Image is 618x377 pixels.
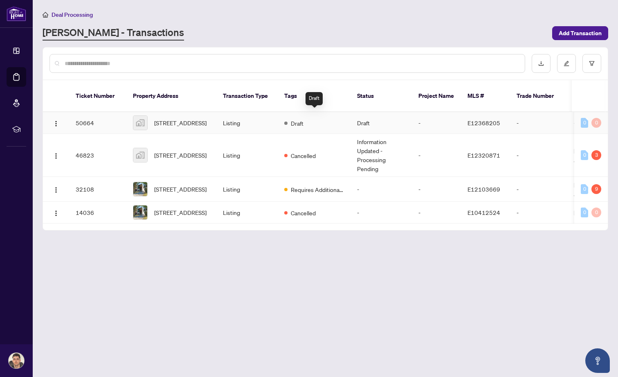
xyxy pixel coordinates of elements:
th: MLS # [461,80,510,112]
td: 32108 [69,177,126,202]
div: 9 [591,184,601,194]
img: thumbnail-img [133,205,147,219]
span: filter [589,61,595,66]
span: E12320871 [467,151,500,159]
button: download [532,54,551,73]
td: Listing [216,134,278,177]
span: Add Transaction [559,27,602,40]
td: Listing [216,177,278,202]
span: [STREET_ADDRESS] [154,185,207,194]
td: Information Updated - Processing Pending [351,134,412,177]
img: thumbnail-img [133,148,147,162]
th: Trade Number [510,80,567,112]
button: Logo [49,206,63,219]
div: 0 [581,184,588,194]
td: 50664 [69,112,126,134]
img: thumbnail-img [133,182,147,196]
img: logo [7,6,26,21]
td: - [412,134,461,177]
span: Cancelled [291,151,316,160]
div: 0 [581,208,588,217]
span: Draft [291,119,303,128]
span: E10412524 [467,209,500,216]
span: E12103669 [467,185,500,193]
button: filter [582,54,601,73]
td: 14036 [69,202,126,223]
td: - [510,202,567,223]
img: Logo [53,153,59,159]
span: [STREET_ADDRESS] [154,118,207,127]
th: Status [351,80,412,112]
span: Deal Processing [52,11,93,18]
button: Open asap [585,348,610,373]
td: - [412,177,461,202]
div: 0 [581,150,588,160]
span: [STREET_ADDRESS] [154,151,207,160]
td: 46823 [69,134,126,177]
button: Logo [49,116,63,129]
span: Cancelled [291,208,316,217]
img: thumbnail-img [133,116,147,130]
span: Requires Additional Docs [291,185,344,194]
th: Ticket Number [69,80,126,112]
img: Logo [53,210,59,217]
th: Project Name [412,80,461,112]
button: Logo [49,183,63,196]
div: 3 [591,150,601,160]
span: home [43,12,48,18]
td: - [510,134,567,177]
span: download [538,61,544,66]
td: Listing [216,112,278,134]
td: - [351,202,412,223]
div: 0 [591,118,601,128]
div: Draft [306,92,323,105]
span: edit [564,61,569,66]
td: - [351,177,412,202]
td: - [510,112,567,134]
button: Logo [49,149,63,162]
td: - [412,202,461,223]
img: Logo [53,120,59,127]
td: Listing [216,202,278,223]
div: 0 [591,208,601,217]
td: Draft [351,112,412,134]
th: Transaction Type [216,80,278,112]
a: [PERSON_NAME] - Transactions [43,26,184,41]
td: - [412,112,461,134]
button: Add Transaction [552,26,608,40]
button: edit [557,54,576,73]
img: Profile Icon [9,353,24,368]
th: Tags [278,80,351,112]
span: [STREET_ADDRESS] [154,208,207,217]
th: Property Address [126,80,216,112]
span: E12368205 [467,119,500,126]
td: - [510,177,567,202]
div: 0 [581,118,588,128]
img: Logo [53,187,59,193]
